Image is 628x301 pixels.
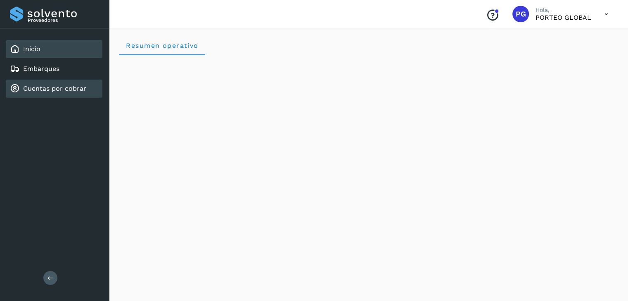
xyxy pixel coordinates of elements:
[6,40,102,58] div: Inicio
[536,7,591,14] p: Hola,
[126,42,199,49] span: Resumen operativo
[23,85,86,92] a: Cuentas por cobrar
[6,80,102,98] div: Cuentas por cobrar
[28,17,99,23] p: Proveedores
[536,14,591,21] p: PORTEO GLOBAL
[23,45,40,53] a: Inicio
[6,60,102,78] div: Embarques
[23,65,59,73] a: Embarques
